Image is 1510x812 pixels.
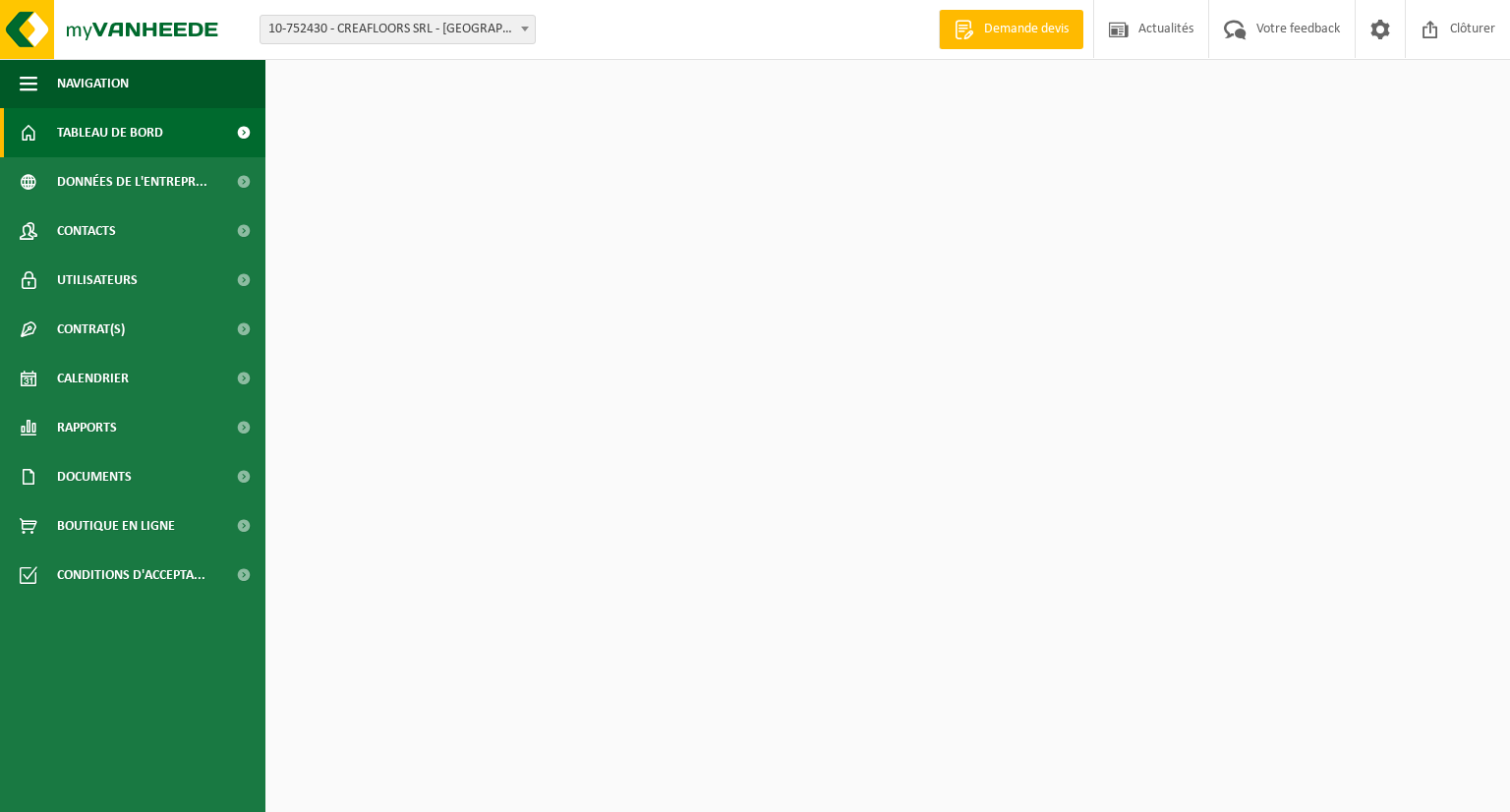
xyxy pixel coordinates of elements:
[57,206,116,256] span: Contacts
[979,20,1074,39] span: Demande devis
[57,354,129,403] span: Calendrier
[57,403,117,452] span: Rapports
[57,551,205,600] span: Conditions d'accepta...
[57,59,129,108] span: Navigation
[939,10,1083,49] a: Demande devis
[57,256,138,305] span: Utilisateurs
[57,157,207,206] span: Données de l'entrepr...
[261,16,535,43] span: 10-752430 - CREAFLOORS SRL - FLÉMALLE
[57,305,125,354] span: Contrat(s)
[57,501,175,551] span: Boutique en ligne
[57,108,163,157] span: Tableau de bord
[260,15,536,44] span: 10-752430 - CREAFLOORS SRL - FLÉMALLE
[57,452,132,501] span: Documents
